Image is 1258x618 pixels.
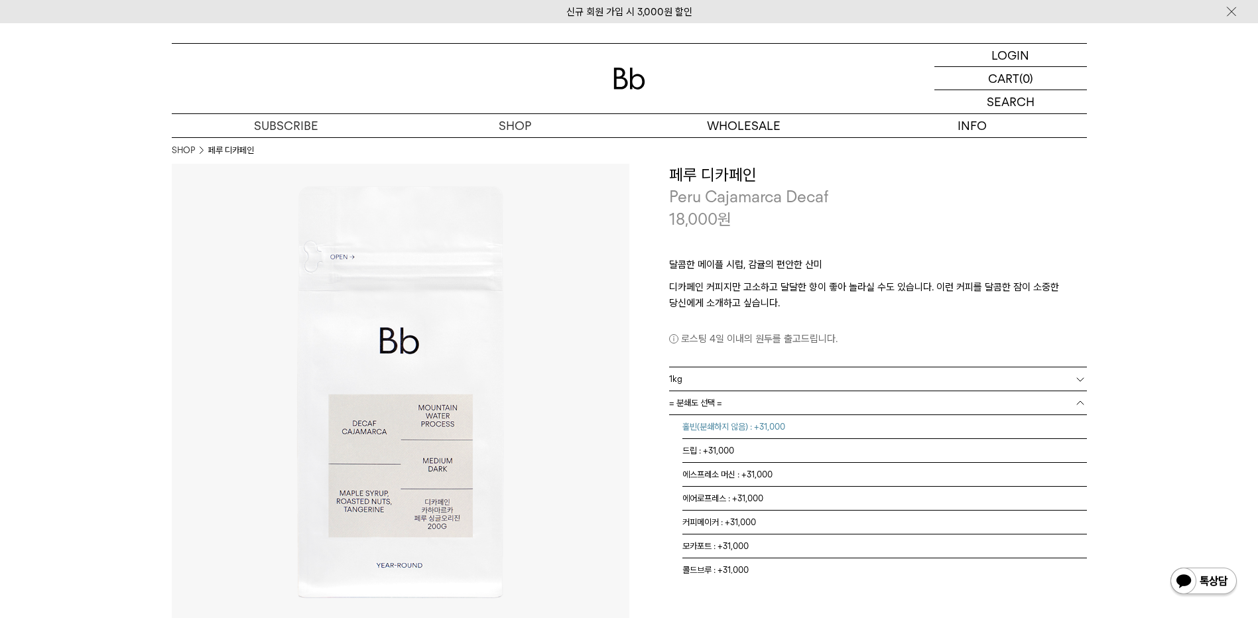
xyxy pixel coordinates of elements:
p: (0) [1019,67,1033,90]
li: 드립 : +31,000 [682,439,1087,463]
li: 모카포트 : +31,000 [682,534,1087,558]
a: SUBSCRIBE [172,114,401,137]
img: 로고 [613,68,645,90]
li: 콜드브루 : +31,000 [682,558,1087,582]
li: 커피메이커 : +31,000 [682,511,1087,534]
p: SEARCH [987,90,1035,113]
p: 디카페인 커피지만 고소하고 달달한 향이 좋아 놀라실 수도 있습니다. 이런 커피를 달콤한 잠이 소중한 당신에게 소개하고 싶습니다. [669,279,1087,311]
li: 페루 디카페인 [208,144,254,157]
span: = 분쇄도 선택 = [669,391,722,414]
a: CART (0) [934,67,1087,90]
a: SHOP [401,114,629,137]
a: SHOP [172,144,195,157]
a: 신규 회원 가입 시 3,000원 할인 [566,6,692,18]
p: 달콤한 메이플 시럽, 감귤의 편안한 산미 [669,257,1087,279]
p: 로스팅 4일 이내의 원두를 출고드립니다. [669,331,1087,347]
span: 원 [718,210,731,229]
p: 18,000 [669,208,731,231]
li: 에스프레소 머신 : +31,000 [682,463,1087,487]
p: Peru Cajamarca Decaf [669,186,1087,208]
span: 1kg [669,367,682,391]
a: LOGIN [934,44,1087,67]
img: 카카오톡 채널 1:1 채팅 버튼 [1169,566,1238,598]
p: WHOLESALE [629,114,858,137]
li: 홀빈(분쇄하지 않음) : +31,000 [682,415,1087,439]
p: CART [988,67,1019,90]
p: INFO [858,114,1087,137]
p: LOGIN [991,44,1029,66]
li: 에어로프레스 : +31,000 [682,487,1087,511]
h3: 페루 디카페인 [669,164,1087,186]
